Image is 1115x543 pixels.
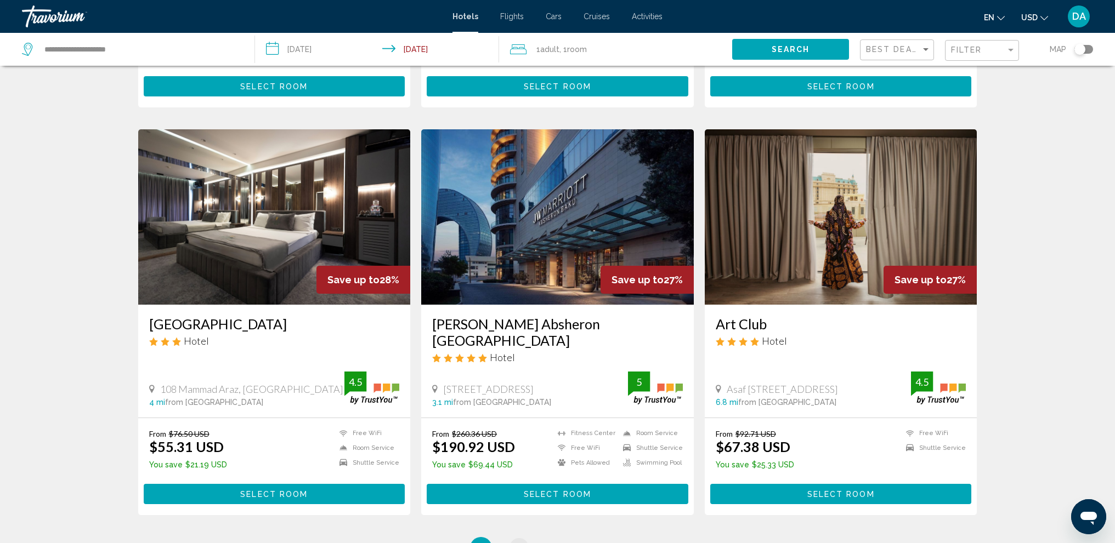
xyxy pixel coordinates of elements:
[490,351,515,363] span: Hotel
[184,335,209,347] span: Hotel
[716,335,966,347] div: 4 star Hotel
[716,316,966,332] a: Art Club
[344,371,399,404] img: trustyou-badge.svg
[22,5,442,27] a: Travorium
[149,438,224,455] ins: $55.31 USD
[866,45,924,54] span: Best Deals
[762,335,787,347] span: Hotel
[452,12,478,21] a: Hotels
[716,429,733,438] span: From
[984,13,994,22] span: en
[144,76,405,96] button: Select Room
[432,460,515,469] p: $69.44 USD
[144,79,405,91] a: Select Room
[432,429,449,438] span: From
[536,42,559,57] span: 1
[427,76,688,96] button: Select Room
[710,76,972,96] button: Select Room
[344,375,366,388] div: 4.5
[735,429,776,438] del: $92.71 USD
[601,266,694,294] div: 27%
[500,12,524,21] span: Flights
[807,82,875,91] span: Select Room
[710,487,972,499] a: Select Room
[567,45,587,54] span: Room
[427,484,688,504] button: Select Room
[432,351,683,363] div: 5 star Hotel
[552,458,618,467] li: Pets Allowed
[255,33,499,66] button: Check-in date: Aug 30, 2025 Check-out date: Aug 31, 2025
[911,375,933,388] div: 4.5
[884,266,977,294] div: 27%
[427,79,688,91] a: Select Room
[149,429,166,438] span: From
[1071,499,1106,534] iframe: Кнопка запуска окна обмена сообщениями
[334,443,399,453] li: Room Service
[1065,5,1093,28] button: User Menu
[628,371,683,404] img: trustyou-badge.svg
[738,398,836,407] span: from [GEOGRAPHIC_DATA]
[618,458,683,467] li: Swimming Pool
[546,12,562,21] a: Cars
[149,335,400,347] div: 3 star Hotel
[710,484,972,504] button: Select Room
[632,12,663,21] span: Activities
[169,429,210,438] del: $76.50 USD
[552,443,618,453] li: Free WiFi
[138,129,411,305] img: Hotel image
[540,45,559,54] span: Adult
[160,383,343,395] span: 108 Mammad Araz, [GEOGRAPHIC_DATA]
[453,398,551,407] span: from [GEOGRAPHIC_DATA]
[628,375,650,388] div: 5
[334,458,399,467] li: Shuttle Service
[149,460,227,469] p: $21.19 USD
[612,274,664,285] span: Save up to
[432,316,683,348] a: [PERSON_NAME] Absheron [GEOGRAPHIC_DATA]
[421,129,694,305] img: Hotel image
[559,42,587,57] span: , 1
[432,460,466,469] span: You save
[772,45,810,54] span: Search
[618,443,683,453] li: Shuttle Service
[1072,11,1086,22] span: DA
[327,274,380,285] span: Save up to
[901,443,966,453] li: Shuttle Service
[1021,9,1048,25] button: Change currency
[584,12,610,21] a: Cruises
[144,484,405,504] button: Select Room
[552,429,618,438] li: Fitness Center
[427,487,688,499] a: Select Room
[144,487,405,499] a: Select Room
[240,82,308,91] span: Select Room
[452,429,497,438] del: $260.36 USD
[432,398,453,407] span: 3.1 mi
[895,274,947,285] span: Save up to
[951,45,982,54] span: Filter
[911,371,966,404] img: trustyou-badge.svg
[705,129,977,305] img: Hotel image
[710,79,972,91] a: Select Room
[732,39,849,59] button: Search
[716,460,794,469] p: $25.33 USD
[240,490,308,499] span: Select Room
[866,45,931,55] mat-select: Sort by
[618,429,683,438] li: Room Service
[316,266,410,294] div: 28%
[984,9,1005,25] button: Change language
[499,33,732,66] button: Travelers: 1 adult, 0 children
[716,460,749,469] span: You save
[524,490,591,499] span: Select Room
[165,398,263,407] span: from [GEOGRAPHIC_DATA]
[149,398,165,407] span: 4 mi
[524,82,591,91] span: Select Room
[1021,13,1038,22] span: USD
[149,316,400,332] a: [GEOGRAPHIC_DATA]
[432,438,515,455] ins: $190.92 USD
